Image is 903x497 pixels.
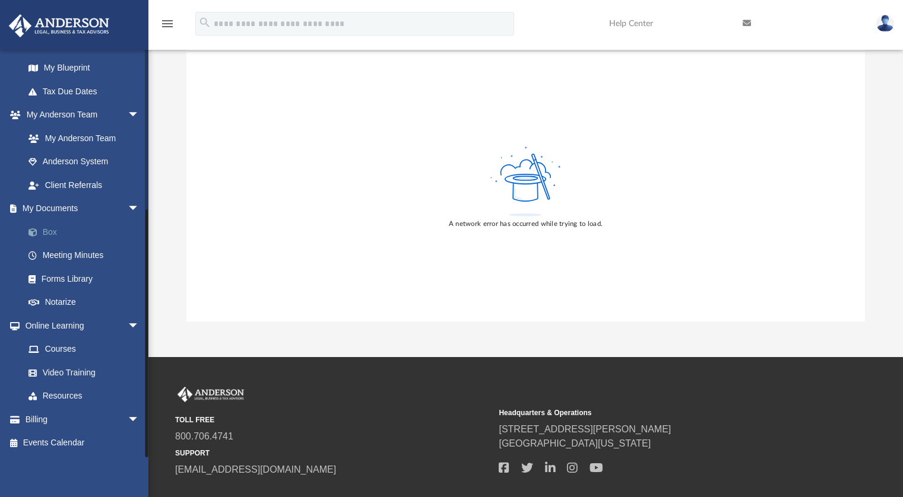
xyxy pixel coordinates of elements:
span: arrow_drop_down [128,314,151,338]
a: 800.706.4741 [175,431,233,441]
small: SUPPORT [175,448,490,458]
a: menu [160,23,175,31]
a: My Anderson Teamarrow_drop_down [8,103,151,127]
a: My Documentsarrow_drop_down [8,197,157,221]
a: My Anderson Team [17,126,145,150]
a: [GEOGRAPHIC_DATA][US_STATE] [499,438,651,448]
small: TOLL FREE [175,415,490,425]
a: Online Learningarrow_drop_down [8,314,151,337]
a: Events Calendar [8,431,157,455]
img: Anderson Advisors Platinum Portal [175,387,246,402]
a: Forms Library [17,267,151,291]
small: Headquarters & Operations [499,407,814,418]
a: Meeting Minutes [17,244,157,267]
a: Box [17,220,157,244]
a: Notarize [17,291,157,314]
a: Courses [17,337,151,361]
span: arrow_drop_down [128,407,151,432]
span: arrow_drop_down [128,197,151,221]
i: search [198,16,211,29]
a: Resources [17,384,151,408]
a: Anderson System [17,150,151,174]
a: Billingarrow_drop_down [8,407,157,431]
a: Tax Due Dates [17,79,157,103]
a: [EMAIL_ADDRESS][DOMAIN_NAME] [175,464,336,474]
img: User Pic [876,15,894,32]
a: Video Training [17,361,145,384]
span: arrow_drop_down [128,103,151,128]
a: [STREET_ADDRESS][PERSON_NAME] [499,424,671,434]
a: My Blueprint [17,56,151,80]
div: A network error has occurred while trying to load. [449,219,603,230]
img: Anderson Advisors Platinum Portal [5,14,113,37]
i: menu [160,17,175,31]
a: Client Referrals [17,173,151,197]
